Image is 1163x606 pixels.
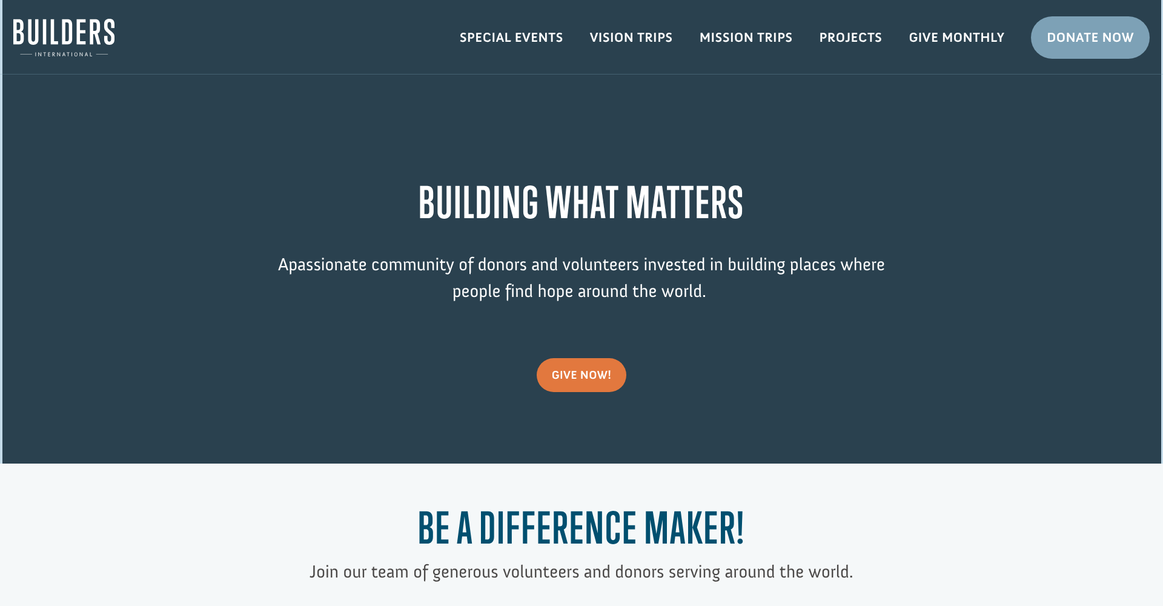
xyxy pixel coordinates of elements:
[278,253,288,275] span: A
[13,19,114,56] img: Builders International
[254,502,909,559] h1: Be a Difference Maker!
[254,177,909,233] h1: BUILDING WHAT MATTERS
[254,251,909,322] p: passionate community of donors and volunteers invested in building places where people find hope ...
[686,20,806,55] a: Mission Trips
[1031,16,1150,59] a: Donate Now
[537,358,627,392] a: give now!
[806,20,896,55] a: Projects
[577,20,686,55] a: Vision Trips
[310,561,853,582] span: Join our team of generous volunteers and donors serving around the world.
[446,20,577,55] a: Special Events
[895,20,1018,55] a: Give Monthly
